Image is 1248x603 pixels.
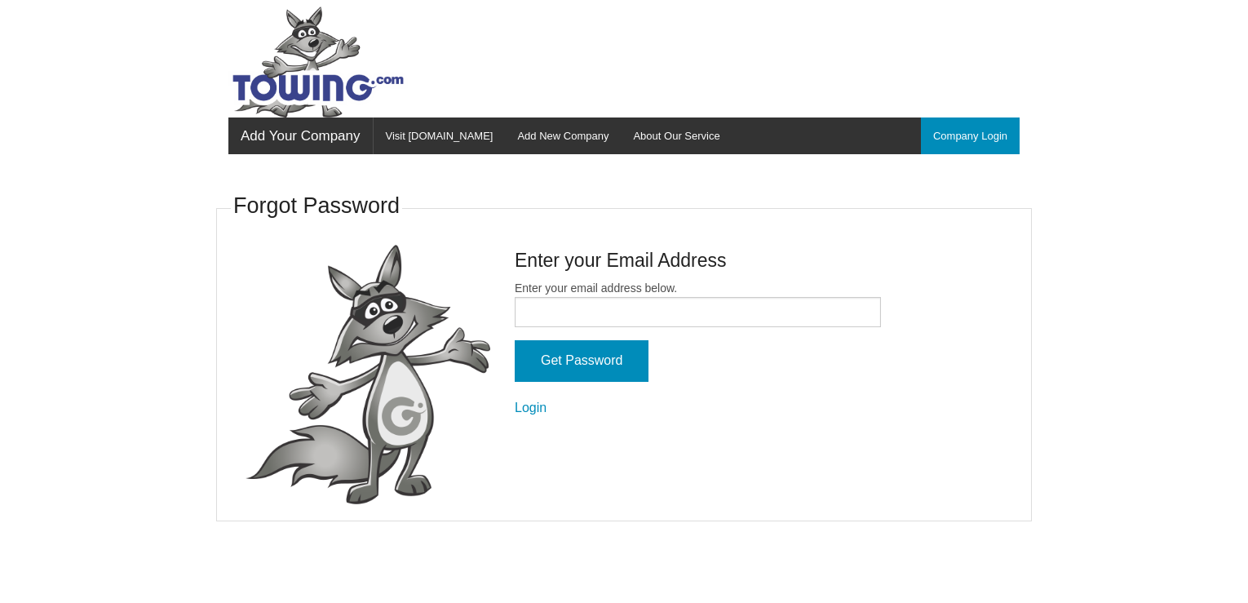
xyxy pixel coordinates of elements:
a: Login [515,401,547,415]
a: About Our Service [621,117,732,154]
a: Company Login [921,117,1020,154]
a: Add Your Company [228,117,373,154]
input: Get Password [515,340,648,382]
img: fox-Presenting.png [246,245,490,505]
input: Enter your email address below. [515,297,881,327]
a: Visit [DOMAIN_NAME] [374,117,506,154]
img: Towing.com Logo [228,7,408,117]
label: Enter your email address below. [515,280,881,327]
h3: Forgot Password [233,191,400,222]
a: Add New Company [505,117,621,154]
h4: Enter your Email Address [515,247,881,273]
